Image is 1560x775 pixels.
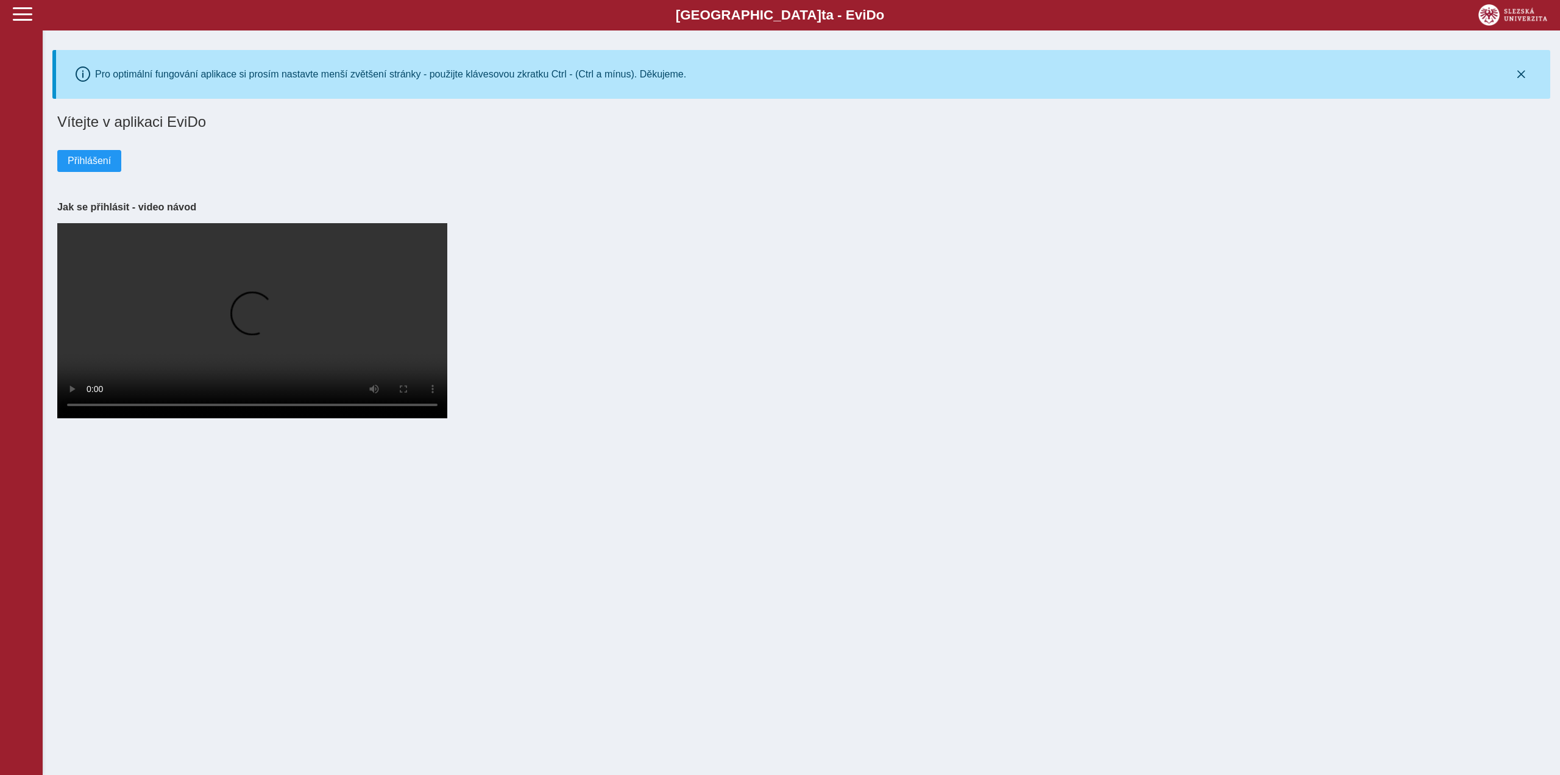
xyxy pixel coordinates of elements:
[57,201,1545,213] h3: Jak se přihlásit - video návod
[1478,4,1547,26] img: logo_web_su.png
[57,113,1545,130] h1: Vítejte v aplikaci EviDo
[95,69,686,80] div: Pro optimální fungování aplikace si prosím nastavte menší zvětšení stránky - použijte klávesovou ...
[57,150,121,172] button: Přihlášení
[821,7,826,23] span: t
[876,7,885,23] span: o
[866,7,876,23] span: D
[57,223,447,418] video: Your browser does not support the video tag.
[68,155,111,166] span: Přihlášení
[37,7,1523,23] b: [GEOGRAPHIC_DATA] a - Evi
